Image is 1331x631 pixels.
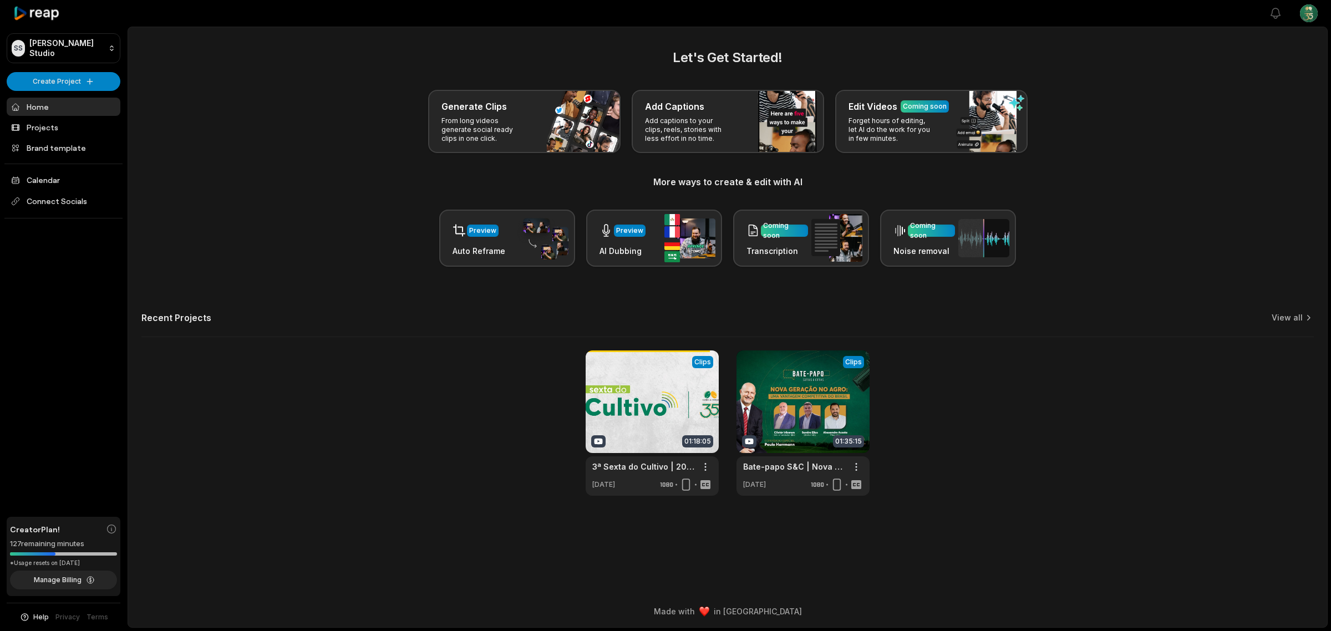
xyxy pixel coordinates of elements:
[849,116,934,143] p: Forget hours of editing, let AI do the work for you in few minutes.
[7,171,120,189] a: Calendar
[10,559,117,567] div: *Usage resets on [DATE]
[910,221,953,241] div: Coming soon
[743,461,845,472] a: Bate-papo S&C | Nova Geração no Agro: uma vantagem competitiva do [GEOGRAPHIC_DATA]
[958,219,1009,257] img: noise_removal.png
[7,118,120,136] a: Projects
[645,116,731,143] p: Add captions to your clips, reels, stories with less effort in no time.
[600,245,646,257] h3: AI Dubbing
[10,523,60,535] span: Creator Plan!
[138,605,1317,617] div: Made with in [GEOGRAPHIC_DATA]
[7,139,120,157] a: Brand template
[699,607,709,617] img: heart emoji
[7,98,120,116] a: Home
[7,191,120,211] span: Connect Socials
[141,312,211,323] h2: Recent Projects
[517,217,568,260] img: auto_reframe.png
[763,221,806,241] div: Coming soon
[33,612,49,622] span: Help
[645,100,704,113] h3: Add Captions
[746,245,808,257] h3: Transcription
[849,100,897,113] h3: Edit Videos
[811,214,862,262] img: transcription.png
[141,48,1314,68] h2: Let's Get Started!
[1272,312,1303,323] a: View all
[55,612,80,622] a: Privacy
[664,214,715,262] img: ai_dubbing.png
[441,116,527,143] p: From long videos generate social ready clips in one click.
[469,226,496,236] div: Preview
[441,100,507,113] h3: Generate Clips
[893,245,955,257] h3: Noise removal
[453,245,505,257] h3: Auto Reframe
[29,38,104,58] p: [PERSON_NAME] Studio
[19,612,49,622] button: Help
[592,461,694,472] a: 3ª Sexta do Cultivo | 2025
[87,612,108,622] a: Terms
[7,72,120,91] button: Create Project
[616,226,643,236] div: Preview
[12,40,25,57] div: SS
[903,101,947,111] div: Coming soon
[10,571,117,589] button: Manage Billing
[141,175,1314,189] h3: More ways to create & edit with AI
[10,538,117,549] div: 127 remaining minutes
